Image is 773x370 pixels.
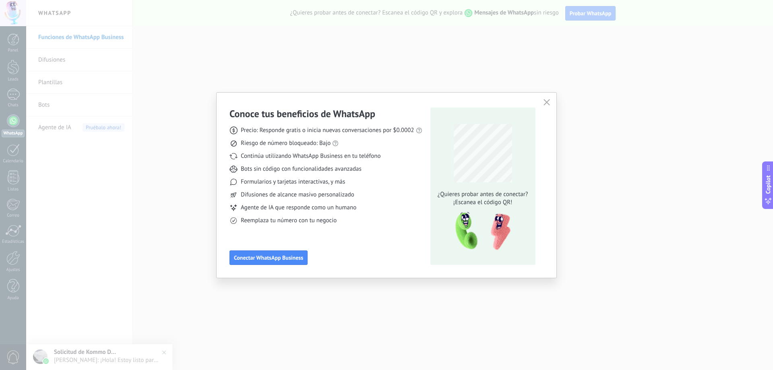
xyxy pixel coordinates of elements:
[241,178,345,186] span: Formularios y tarjetas interactivas, y más
[241,126,414,134] span: Precio: Responde gratis o inicia nuevas conversaciones por $0.0002
[229,250,308,265] button: Conectar WhatsApp Business
[435,198,530,207] span: ¡Escanea el código QR!
[435,190,530,198] span: ¿Quieres probar antes de conectar?
[241,152,380,160] span: Continúa utilizando WhatsApp Business en tu teléfono
[241,191,354,199] span: Difusiones de alcance masivo personalizado
[764,175,772,194] span: Copilot
[229,107,375,120] h3: Conoce tus beneficios de WhatsApp
[241,139,331,147] span: Riesgo de número bloqueado: Bajo
[449,210,512,253] img: qr-pic-1x.png
[241,204,356,212] span: Agente de IA que responde como un humano
[234,255,303,260] span: Conectar WhatsApp Business
[241,217,337,225] span: Reemplaza tu número con tu negocio
[241,165,362,173] span: Bots sin código con funcionalidades avanzadas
